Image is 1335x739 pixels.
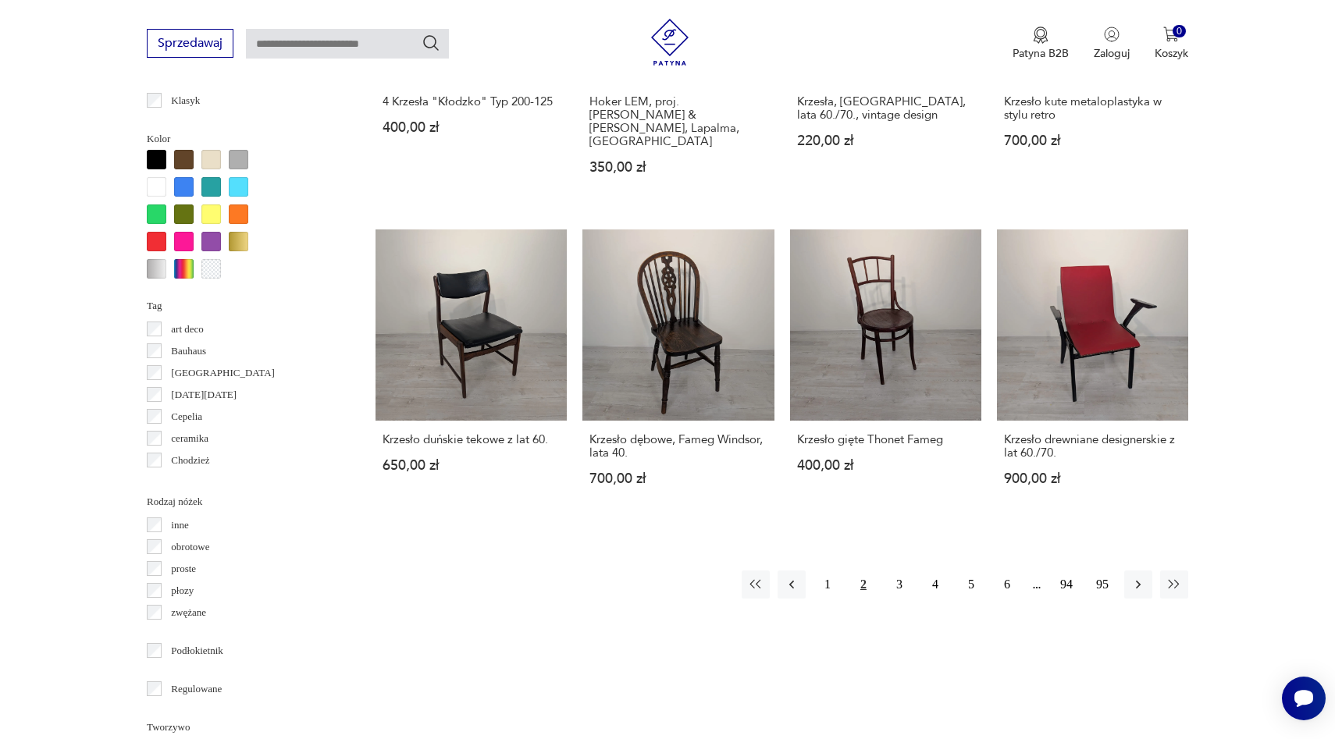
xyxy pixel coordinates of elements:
h3: Krzesło kute metaloplastyka w stylu retro [1004,95,1181,122]
p: Koszyk [1155,46,1188,61]
p: 900,00 zł [1004,472,1181,485]
p: Klasyk [171,92,200,109]
a: Krzesło drewniane designerskie z lat 60./70.Krzesło drewniane designerskie z lat 60./70.900,00 zł [997,229,1188,516]
p: inne [171,517,188,534]
h3: 4 Krzesła "Kłodzko" Typ 200-125 [383,95,560,108]
h3: Krzesło gięte Thonet Fameg [797,433,974,446]
h3: Krzesło duńskie tekowe z lat 60. [383,433,560,446]
div: 0 [1173,25,1186,38]
button: 95 [1088,570,1116,599]
p: 650,00 zł [383,459,560,472]
a: Sprzedawaj [147,39,233,50]
button: Szukaj [422,34,440,52]
p: Podłokietnik [171,642,222,659]
button: 4 [921,570,949,599]
a: Krzesło dębowe, Fameg Windsor, lata 40.Krzesło dębowe, Fameg Windsor, lata 40.700,00 zł [582,229,774,516]
a: Krzesło duńskie tekowe z lat 60.Krzesło duńskie tekowe z lat 60.650,00 zł [376,229,567,516]
button: 5 [957,570,985,599]
p: Ćmielów [171,474,208,491]
p: Chodzież [171,452,209,469]
p: zwężane [171,604,206,621]
p: 400,00 zł [383,121,560,134]
p: Tag [147,297,338,314]
button: Patyna B2B [1013,27,1069,61]
p: 700,00 zł [589,472,767,485]
p: ceramika [171,430,208,447]
a: Ikona medaluPatyna B2B [1013,27,1069,61]
p: Patyna B2B [1013,46,1069,61]
p: proste [171,560,196,577]
h3: Hoker LEM, proj. [PERSON_NAME] & [PERSON_NAME], Lapalma, [GEOGRAPHIC_DATA] [589,95,767,148]
img: Ikona medalu [1033,27,1048,44]
p: 400,00 zł [797,459,974,472]
p: 350,00 zł [589,161,767,174]
p: Rodzaj nóżek [147,493,338,510]
button: 2 [849,570,878,599]
p: 700,00 zł [1004,134,1181,147]
p: Tworzywo [147,719,338,736]
p: art deco [171,321,204,338]
button: 3 [885,570,913,599]
p: obrotowe [171,538,209,556]
button: 1 [813,570,842,599]
img: Ikona koszyka [1163,27,1179,42]
p: płozy [171,582,194,599]
iframe: Smartsupp widget button [1282,677,1326,720]
p: Bauhaus [171,343,206,360]
button: 6 [993,570,1021,599]
p: 220,00 zł [797,134,974,147]
p: Kolor [147,130,338,147]
button: Zaloguj [1094,27,1130,61]
a: Krzesło gięte Thonet FamegKrzesło gięte Thonet Fameg400,00 zł [790,229,981,516]
p: Cepelia [171,408,202,425]
p: [GEOGRAPHIC_DATA] [171,364,275,382]
img: Patyna - sklep z meblami i dekoracjami vintage [646,19,693,66]
h3: Krzesło dębowe, Fameg Windsor, lata 40. [589,433,767,460]
img: Ikonka użytkownika [1104,27,1120,42]
p: [DATE][DATE] [171,386,237,403]
h3: Krzesła, [GEOGRAPHIC_DATA], lata 60./70., vintage design [797,95,974,122]
button: 0Koszyk [1155,27,1188,61]
p: Regulowane [171,680,222,698]
button: 94 [1052,570,1080,599]
button: Sprzedawaj [147,29,233,58]
h3: Krzesło drewniane designerskie z lat 60./70. [1004,433,1181,460]
p: Zaloguj [1094,46,1130,61]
